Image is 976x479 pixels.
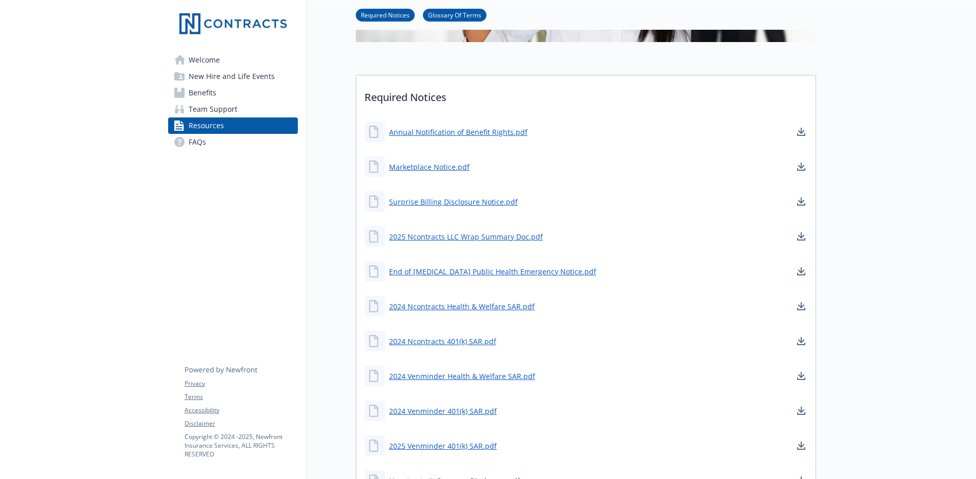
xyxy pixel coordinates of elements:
[168,117,298,134] a: Resources
[356,10,415,19] a: Required Notices
[795,265,807,277] a: download document
[168,134,298,150] a: FAQs
[795,195,807,208] a: download document
[389,231,543,242] a: 2025 Ncontracts LLC Wrap Summary Doc.pdf
[389,196,518,207] a: Surprise Billing Disclosure Notice.pdf
[389,371,535,382] a: 2024 Venminder Health & Welfare SAR.pdf
[189,101,237,117] span: Team Support
[423,10,486,19] a: Glossary Of Terms
[389,162,470,172] a: Marketplace Notice.pdf
[795,370,807,382] a: download document
[168,101,298,117] a: Team Support
[389,406,497,416] a: 2024 Venminder 401(k) SAR.pdf
[795,440,807,452] a: download document
[185,432,297,458] p: Copyright © 2024 - 2025 , Newfront Insurance Services, ALL RIGHTS RESERVED
[795,405,807,417] a: download document
[185,392,297,402] a: Terms
[168,68,298,85] a: New Hire and Life Events
[189,52,220,68] span: Welcome
[389,441,497,451] a: 2025 Venminder 401(k) SAR.pdf
[389,266,596,277] a: End of [MEDICAL_DATA] Public Health Emergency Notice.pdf
[795,300,807,312] a: download document
[185,379,297,388] a: Privacy
[795,230,807,243] a: download document
[189,85,216,101] span: Benefits
[795,126,807,138] a: download document
[356,75,816,113] p: Required Notices
[795,161,807,173] a: download document
[189,68,275,85] span: New Hire and Life Events
[185,419,297,428] a: Disclaimer
[189,117,224,134] span: Resources
[389,336,496,347] a: 2024 Ncontracts 401(k) SAR.pdf
[795,335,807,347] a: download document
[389,127,527,137] a: Annual Notification of Benefit Rights.pdf
[168,85,298,101] a: Benefits
[189,134,206,150] span: FAQs
[185,406,297,415] a: Accessibility
[168,52,298,68] a: Welcome
[389,301,535,312] a: 2024 Ncontracts Health & Welfare SAR.pdf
